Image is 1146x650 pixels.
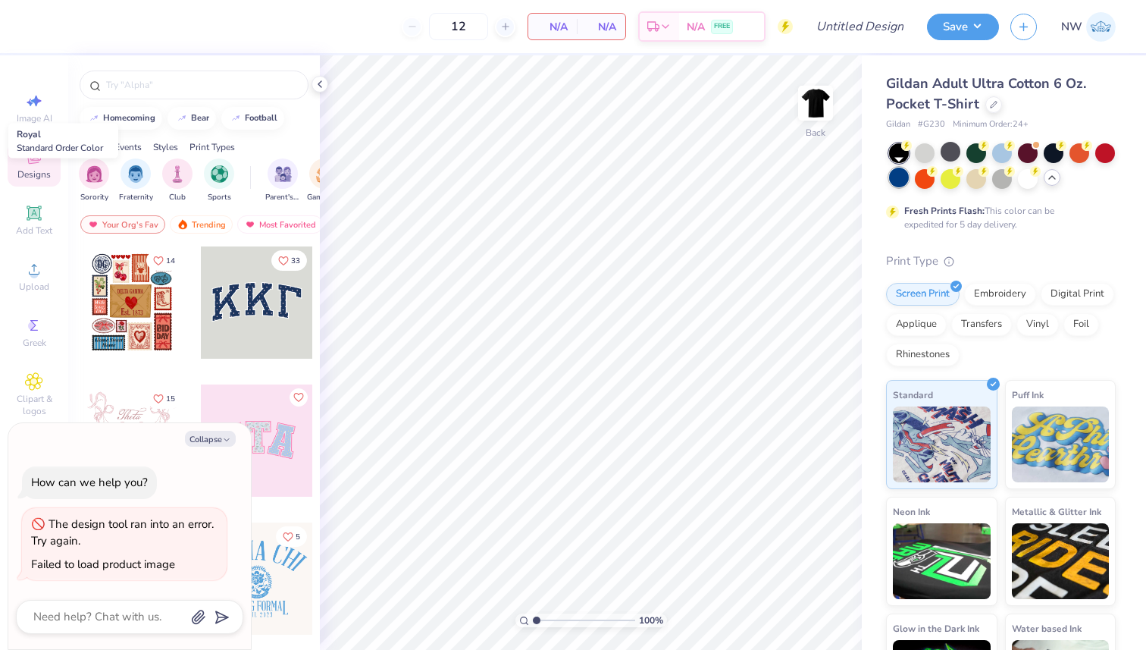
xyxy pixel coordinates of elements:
button: filter button [265,159,300,203]
div: bear [191,114,209,122]
img: most_fav.gif [87,219,99,230]
img: Sports Image [211,165,228,183]
span: Standard Order Color [17,142,103,154]
div: Applique [886,313,947,336]
span: Metallic & Glitter Ink [1012,504,1101,520]
button: filter button [204,159,234,203]
div: Your Org's Fav [80,215,165,234]
span: Neon Ink [893,504,930,520]
span: Glow in the Dark Ink [893,620,979,636]
div: Royal [8,124,118,159]
span: 15 [166,395,175,403]
button: Like [146,250,182,271]
img: Sorority Image [86,165,103,183]
span: N/A [537,19,568,35]
button: filter button [79,159,109,203]
div: homecoming [103,114,155,122]
span: Fraternity [119,192,153,203]
span: Designs [17,168,51,181]
div: filter for Game Day [307,159,342,203]
div: Styles [153,140,178,154]
button: homecoming [80,107,162,130]
input: Untitled Design [804,11,916,42]
button: Save [927,14,999,40]
div: Most Favorited [237,215,323,234]
span: 14 [166,257,175,265]
div: Digital Print [1041,283,1114,306]
div: football [245,114,277,122]
span: 33 [291,257,300,265]
span: Club [169,192,186,203]
img: Standard [893,407,991,482]
span: Image AI [17,112,52,124]
span: Gildan [886,118,910,131]
img: Parent's Weekend Image [274,165,292,183]
button: football [221,107,284,130]
button: filter button [119,159,153,203]
img: Club Image [169,165,186,183]
div: How can we help you? [31,475,148,490]
span: Minimum Order: 24 + [953,118,1029,131]
span: Game Day [307,192,342,203]
strong: Fresh Prints Flash: [904,205,985,217]
span: Water based Ink [1012,620,1082,636]
button: Like [290,388,308,407]
input: – – [429,13,488,40]
a: NW [1061,12,1116,42]
span: Sorority [80,192,108,203]
img: trending.gif [177,219,189,230]
span: 5 [296,533,300,541]
div: Transfers [951,313,1012,336]
img: Puff Ink [1012,407,1110,482]
div: Screen Print [886,283,960,306]
span: # G230 [918,118,945,131]
div: Print Types [189,140,235,154]
span: N/A [586,19,616,35]
div: filter for Sports [204,159,234,203]
img: Natalie Wang [1086,12,1116,42]
button: bear [168,107,216,130]
img: Back [800,88,831,118]
img: Neon Ink [893,523,991,599]
span: Puff Ink [1012,387,1044,403]
div: filter for Sorority [79,159,109,203]
img: most_fav.gif [244,219,256,230]
span: Sports [208,192,231,203]
div: Rhinestones [886,344,960,366]
div: Embroidery [964,283,1036,306]
img: Fraternity Image [127,165,144,183]
span: NW [1061,18,1082,36]
img: Game Day Image [316,165,333,183]
span: 100 % [639,614,663,627]
span: Standard [893,387,933,403]
div: This color can be expedited for 5 day delivery. [904,204,1091,231]
span: N/A [687,19,705,35]
button: Like [271,250,307,271]
div: Vinyl [1016,313,1059,336]
div: Print Type [886,253,1116,270]
span: Clipart & logos [8,393,61,417]
div: filter for Club [162,159,193,203]
img: trend_line.gif [176,114,188,123]
span: Greek [23,337,46,349]
input: Try "Alpha" [105,77,299,93]
span: Upload [19,281,49,293]
div: filter for Fraternity [119,159,153,203]
div: Foil [1063,313,1099,336]
span: Gildan Adult Ultra Cotton 6 Oz. Pocket T-Shirt [886,74,1086,113]
button: Like [276,526,307,547]
div: Trending [170,215,233,234]
img: Metallic & Glitter Ink [1012,523,1110,599]
span: Parent's Weekend [265,192,300,203]
img: trend_line.gif [230,114,242,123]
div: Failed to load product image [31,557,175,572]
div: Back [806,126,825,140]
div: The design tool ran into an error. Try again. [31,517,214,549]
span: Add Text [16,225,52,237]
img: trend_line.gif [88,114,100,123]
div: Events [114,140,142,154]
button: Like [146,388,182,409]
button: filter button [162,159,193,203]
div: filter for Parent's Weekend [265,159,300,203]
button: filter button [307,159,342,203]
